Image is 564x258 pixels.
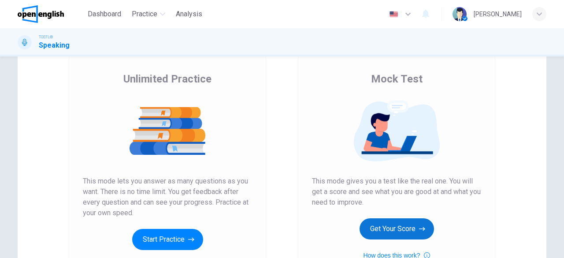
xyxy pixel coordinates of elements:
span: TOEFL® [39,34,53,40]
span: Mock Test [371,72,423,86]
span: Practice [132,9,157,19]
div: [PERSON_NAME] [474,9,522,19]
h1: Speaking [39,40,70,51]
span: Unlimited Practice [123,72,211,86]
button: Dashboard [84,6,125,22]
img: OpenEnglish logo [18,5,64,23]
button: Get Your Score [360,218,434,239]
img: Profile picture [453,7,467,21]
span: This mode gives you a test like the real one. You will get a score and see what you are good at a... [312,176,481,208]
span: Dashboard [88,9,121,19]
img: en [388,11,399,18]
button: Practice [128,6,169,22]
button: Analysis [172,6,206,22]
span: This mode lets you answer as many questions as you want. There is no time limit. You get feedback... [83,176,252,218]
a: OpenEnglish logo [18,5,84,23]
span: Analysis [176,9,202,19]
button: Start Practice [132,229,203,250]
